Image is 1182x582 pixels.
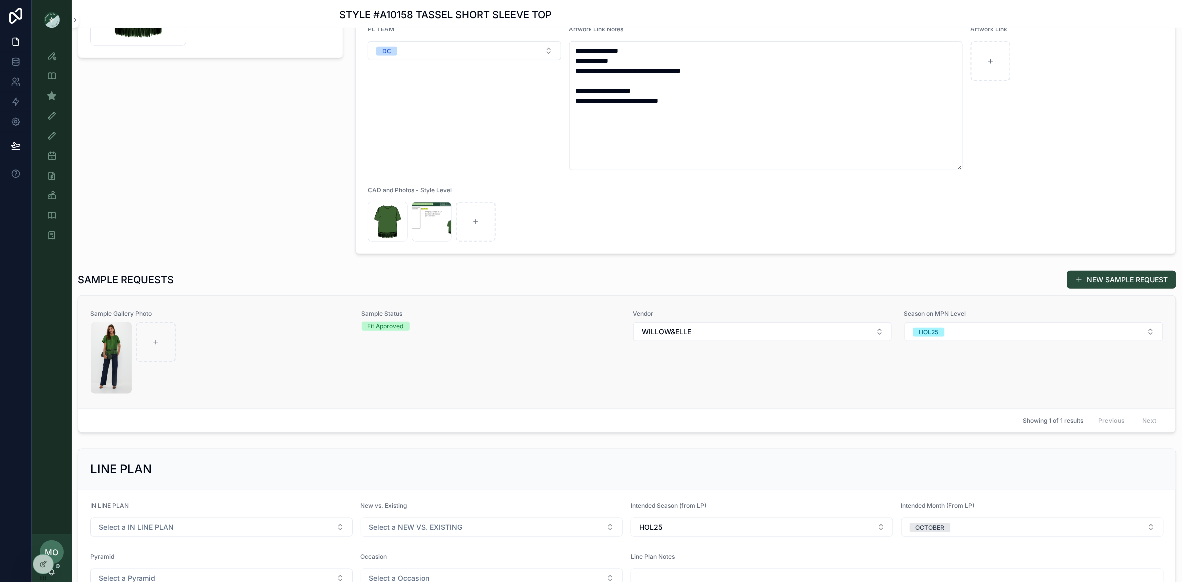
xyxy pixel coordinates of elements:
span: Intended Season (from LP) [631,502,706,509]
button: Select Button [368,41,561,60]
div: scrollable content [32,40,72,257]
span: Line Plan Notes [631,553,675,560]
span: Select a IN LINE PLAN [99,522,174,532]
span: PL TEAM [368,25,394,33]
button: NEW SAMPLE REQUEST [1067,271,1176,289]
span: Occasion [361,553,387,560]
button: Select Button [90,518,353,537]
div: Fit Approved [368,322,404,331]
img: App logo [44,12,60,28]
span: Intended Month (From LP) [901,502,975,509]
span: Showing 1 of 1 results [1023,417,1083,425]
button: Select Button [361,518,623,537]
button: Select Button [631,518,893,537]
button: Select Button [901,518,1164,537]
h2: LINE PLAN [90,461,152,477]
span: CAD and Photos - Style Level [368,186,452,194]
span: HOL25 [639,522,662,532]
div: OCTOBER [916,523,945,532]
span: Sample Gallery Photo [90,310,350,318]
span: IN LINE PLAN [90,502,129,509]
div: HOL25 [919,328,939,337]
div: DC [382,47,391,56]
span: New vs. Existing [361,502,407,509]
span: Season on MPN Level [904,310,1164,318]
span: MO [45,546,59,558]
span: Artwork Link [971,25,1008,33]
span: Artwork Link Notes [569,25,624,33]
a: Sample Gallery PhotoScreenshot-2025-09-02-at-3.14.49-PM.pngSample StatusFit ApprovedVendorSelect ... [78,296,1176,408]
h1: STYLE #A10158 TASSEL SHORT SLEEVE TOP [339,8,552,22]
span: WILLOW&ELLE [642,327,691,337]
span: Select a NEW VS. EXISTING [369,522,463,532]
span: Pyramid [90,553,114,560]
h1: SAMPLE REQUESTS [78,273,174,287]
span: Sample Status [362,310,621,318]
button: Select Button [633,322,892,341]
span: Vendor [633,310,892,318]
button: Select Button [905,322,1164,341]
img: Screenshot-2025-09-02-at-3.14.49-PM.png [91,322,132,394]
